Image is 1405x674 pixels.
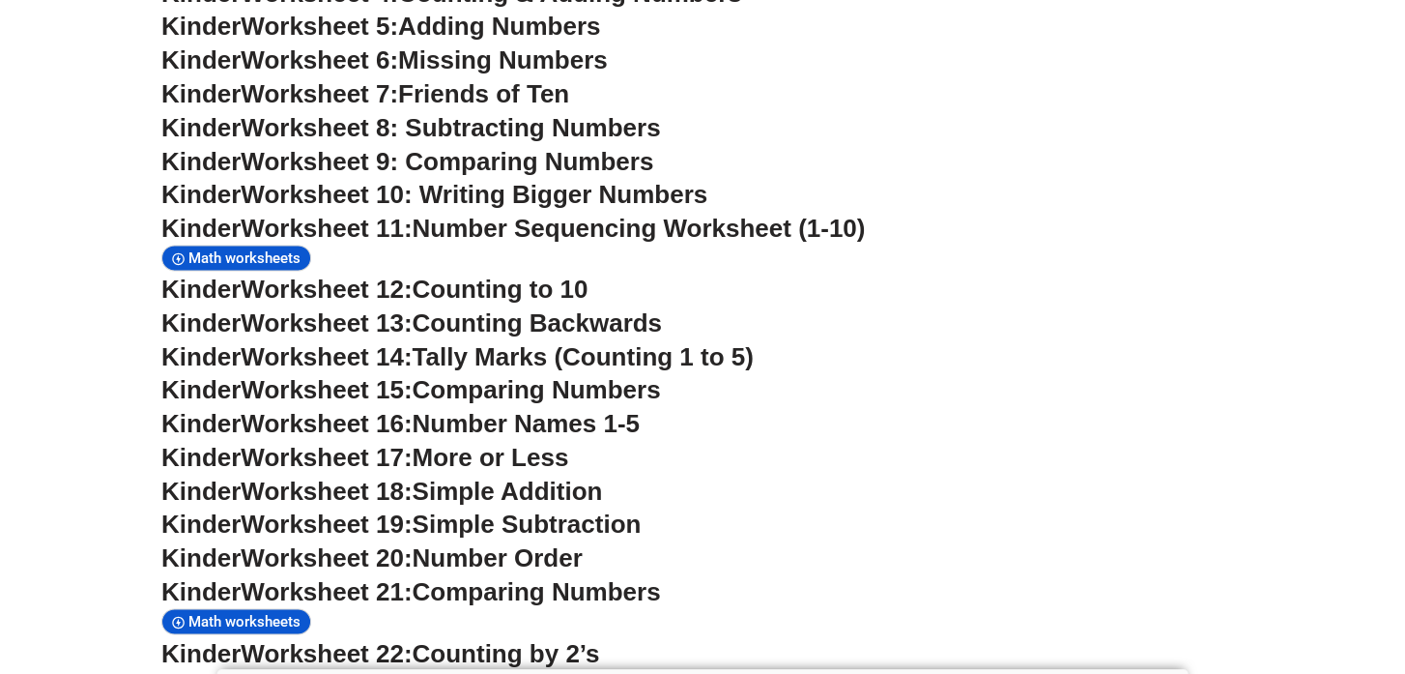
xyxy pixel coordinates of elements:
[241,342,412,371] span: Worksheet 14:
[398,12,600,41] span: Adding Numbers
[161,543,241,572] span: Kinder
[161,113,660,142] a: KinderWorksheet 8: Subtracting Numbers
[241,12,398,41] span: Worksheet 5:
[161,510,241,539] span: Kinder
[161,180,241,209] span: Kinder
[412,577,660,606] span: Comparing Numbers
[241,308,412,337] span: Worksheet 13:
[412,409,639,438] span: Number Names 1-5
[241,443,412,472] span: Worksheet 17:
[398,79,569,108] span: Friends of Ten
[161,147,653,176] a: KinderWorksheet 9: Comparing Numbers
[241,79,398,108] span: Worksheet 7:
[161,214,241,243] span: Kinder
[241,638,412,667] span: Worksheet 22:
[241,510,412,539] span: Worksheet 19:
[188,613,306,630] span: Math worksheets
[412,510,641,539] span: Simple Subtraction
[412,308,661,337] span: Counting Backwards
[412,275,588,304] span: Counting to 10
[161,608,311,634] div: Math worksheets
[161,245,311,271] div: Math worksheets
[161,308,241,337] span: Kinder
[412,543,582,572] span: Number Order
[161,375,241,404] span: Kinder
[241,577,412,606] span: Worksheet 21:
[161,79,569,108] a: KinderWorksheet 7:Friends of Ten
[412,477,602,506] span: Simple Addition
[161,342,241,371] span: Kinder
[241,147,653,176] span: Worksheet 9: Comparing Numbers
[161,275,241,304] span: Kinder
[412,375,660,404] span: Comparing Numbers
[412,638,599,667] span: Counting by 2’s
[241,45,398,74] span: Worksheet 6:
[241,477,412,506] span: Worksheet 18:
[241,409,412,438] span: Worksheet 16:
[161,147,241,176] span: Kinder
[241,113,660,142] span: Worksheet 8: Subtracting Numbers
[161,12,600,41] a: KinderWorksheet 5:Adding Numbers
[161,577,241,606] span: Kinder
[241,543,412,572] span: Worksheet 20:
[241,180,707,209] span: Worksheet 10: Writing Bigger Numbers
[161,477,241,506] span: Kinder
[412,443,568,472] span: More or Less
[398,45,608,74] span: Missing Numbers
[412,342,753,371] span: Tally Marks (Counting 1 to 5)
[161,45,608,74] a: KinderWorksheet 6:Missing Numbers
[241,375,412,404] span: Worksheet 15:
[161,45,241,74] span: Kinder
[161,638,241,667] span: Kinder
[161,79,241,108] span: Kinder
[161,409,241,438] span: Kinder
[241,214,412,243] span: Worksheet 11:
[161,113,241,142] span: Kinder
[161,12,241,41] span: Kinder
[412,214,865,243] span: Number Sequencing Worksheet (1-10)
[241,275,412,304] span: Worksheet 12:
[188,249,306,267] span: Math worksheets
[161,180,707,209] a: KinderWorksheet 10: Writing Bigger Numbers
[161,443,241,472] span: Kinder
